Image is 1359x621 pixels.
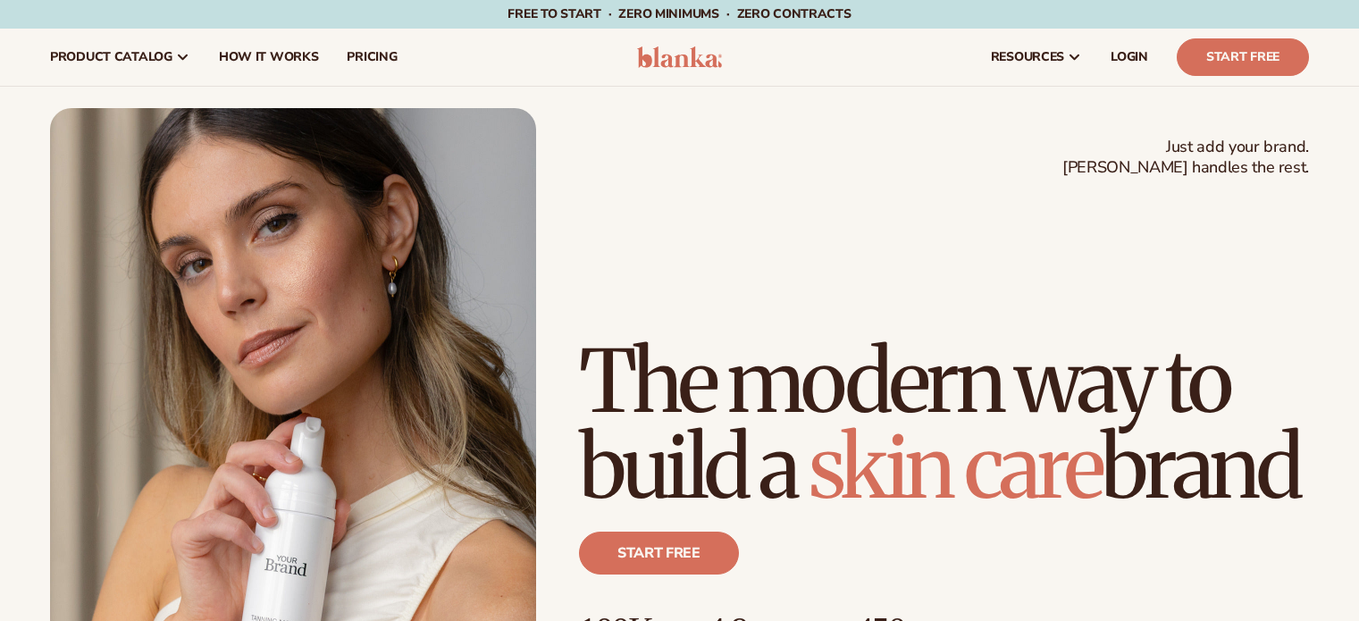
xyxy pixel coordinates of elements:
span: resources [991,50,1064,64]
span: product catalog [50,50,172,64]
a: How It Works [205,29,333,86]
a: product catalog [36,29,205,86]
a: Start Free [1177,38,1309,76]
a: LOGIN [1096,29,1162,86]
span: Just add your brand. [PERSON_NAME] handles the rest. [1062,137,1309,179]
span: How It Works [219,50,319,64]
span: LOGIN [1111,50,1148,64]
a: resources [977,29,1096,86]
h1: The modern way to build a brand [579,339,1309,510]
a: Start free [579,532,739,575]
span: pricing [347,50,397,64]
a: pricing [332,29,411,86]
span: Free to start · ZERO minimums · ZERO contracts [508,5,851,22]
span: skin care [809,414,1102,521]
img: logo [637,46,722,68]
